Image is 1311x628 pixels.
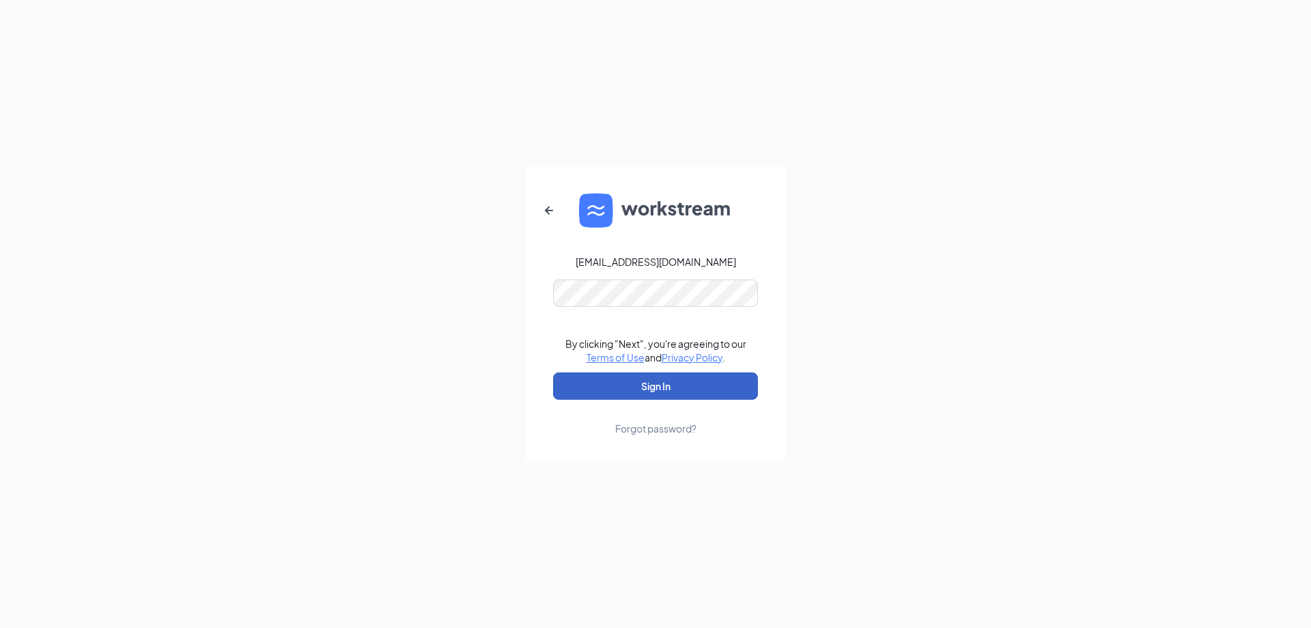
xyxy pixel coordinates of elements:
[615,400,696,435] a: Forgot password?
[615,422,696,435] div: Forgot password?
[553,372,758,400] button: Sign In
[662,351,722,364] a: Privacy Policy
[533,194,565,227] button: ArrowLeftNew
[576,255,736,269] div: [EMAIL_ADDRESS][DOMAIN_NAME]
[565,337,746,364] div: By clicking "Next", you're agreeing to our and .
[587,351,645,364] a: Terms of Use
[541,202,557,219] svg: ArrowLeftNew
[579,193,732,228] img: WS logo and Workstream text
